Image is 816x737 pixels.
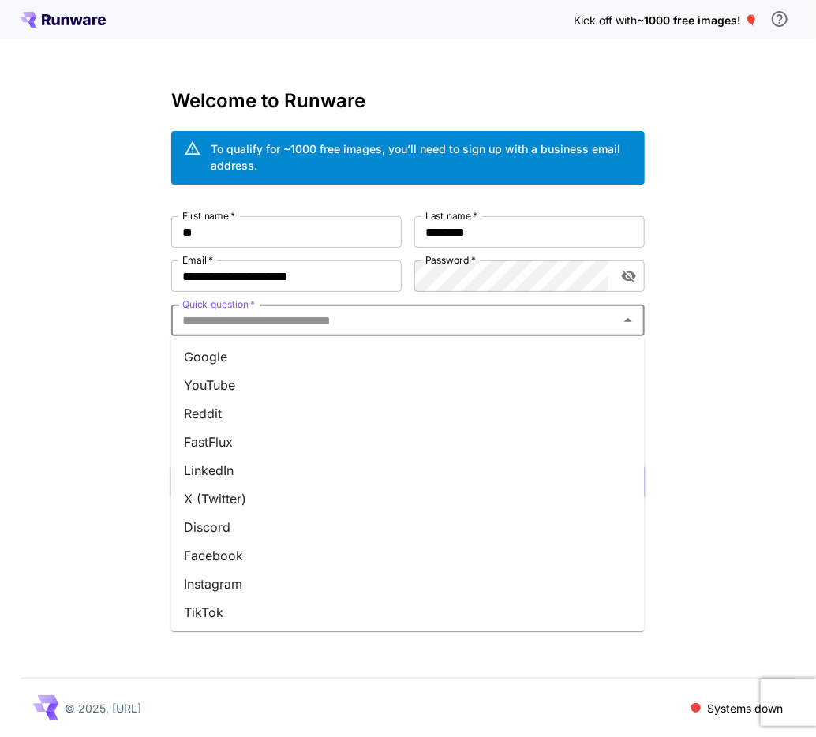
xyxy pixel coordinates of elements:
label: Email [182,253,213,267]
li: X (Twitter) [171,484,645,513]
p: © 2025, [URL] [65,700,141,716]
li: Discord [171,513,645,541]
button: Close [617,309,639,331]
li: Reddit [171,399,645,428]
span: Kick off with [574,13,637,27]
li: Google [171,342,645,371]
li: Instagram [171,570,645,598]
label: Last name [425,209,477,223]
label: First name [182,209,235,223]
li: LinkedIn [171,456,645,484]
li: FastFlux [171,428,645,456]
p: Systems down [707,700,783,716]
div: To qualify for ~1000 free images, you’ll need to sign up with a business email address. [211,140,632,174]
button: In order to qualify for free credit, you need to sign up with a business email address and click ... [764,3,795,35]
label: Quick question [182,297,255,311]
li: YouTube [171,371,645,399]
h3: Welcome to Runware [171,90,645,112]
li: TikTok [171,598,645,627]
button: toggle password visibility [615,262,643,290]
li: Telegram [171,627,645,655]
li: Facebook [171,541,645,570]
span: ~1000 free images! 🎈 [637,13,758,27]
label: Password [425,253,476,267]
